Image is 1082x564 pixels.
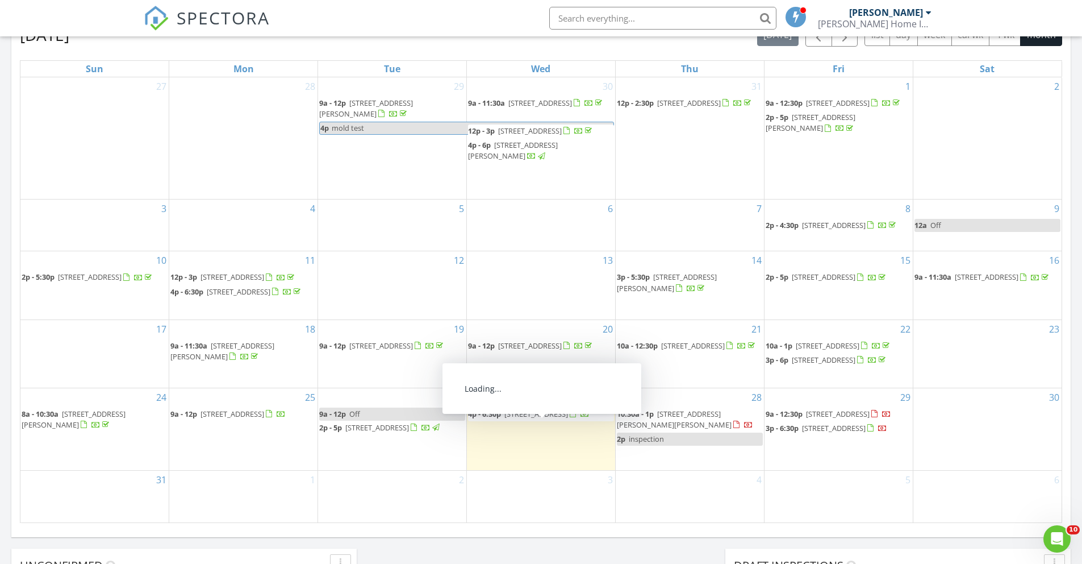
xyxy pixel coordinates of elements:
a: Go to September 1, 2025 [308,471,318,489]
a: Go to August 10, 2025 [154,251,169,269]
span: 4p - 6p [468,140,491,150]
span: 3p - 5:30p [617,272,650,282]
a: 12p - 3p [STREET_ADDRESS] [170,271,316,284]
a: 2p - 5p [STREET_ADDRESS][PERSON_NAME] [766,111,912,135]
td: Go to August 1, 2025 [764,77,913,199]
td: Go to August 24, 2025 [20,388,169,470]
span: SPECTORA [177,6,270,30]
td: Go to August 19, 2025 [318,320,467,388]
td: Go to August 23, 2025 [913,320,1062,388]
a: Go to August 18, 2025 [303,320,318,338]
a: Go to September 3, 2025 [605,471,615,489]
a: 9a - 11:30a [STREET_ADDRESS] [468,97,614,110]
a: 2p - 5p [STREET_ADDRESS][PERSON_NAME] [766,112,855,133]
span: [STREET_ADDRESS] [498,126,562,136]
span: 9a - 11:30a [468,98,505,108]
span: 12p - 3p [170,272,197,282]
td: Go to August 16, 2025 [913,251,1062,320]
span: 10a - 12:30p [617,341,658,351]
a: 9a - 12p [STREET_ADDRESS] [468,341,594,351]
td: Go to July 31, 2025 [615,77,764,199]
a: Go to August 13, 2025 [600,251,615,269]
td: Go to September 4, 2025 [615,471,764,522]
a: 4p - 6:30p [STREET_ADDRESS] [468,409,590,419]
a: Go to August 12, 2025 [452,251,466,269]
a: 9a - 11:30a [STREET_ADDRESS] [914,272,1051,282]
a: 2p - 5p [STREET_ADDRESS] [319,422,441,433]
a: Go to July 27, 2025 [154,77,169,96]
a: Go to August 8, 2025 [903,200,913,218]
td: Go to August 27, 2025 [467,388,616,470]
a: Go to August 27, 2025 [600,388,615,407]
span: Off [349,409,360,419]
span: [STREET_ADDRESS][PERSON_NAME][PERSON_NAME] [617,409,732,430]
a: Go to August 2, 2025 [1052,77,1062,96]
a: Tuesday [382,61,403,77]
td: Go to August 30, 2025 [913,388,1062,470]
a: Go to August 26, 2025 [452,388,466,407]
a: 4p - 6p [STREET_ADDRESS][PERSON_NAME] [468,139,614,163]
a: Go to August 25, 2025 [303,388,318,407]
a: Go to September 6, 2025 [1052,471,1062,489]
a: 2p - 4:30p [STREET_ADDRESS] [766,220,898,230]
span: [STREET_ADDRESS][PERSON_NAME] [170,341,274,362]
span: [STREET_ADDRESS] [200,272,264,282]
a: Go to August 16, 2025 [1047,251,1062,269]
span: 9a - 12p [319,409,346,419]
a: 12p - 3p [STREET_ADDRESS] [468,125,614,138]
a: 2p - 4:30p [STREET_ADDRESS] [766,219,912,233]
span: [STREET_ADDRESS] [345,422,409,433]
span: [STREET_ADDRESS] [207,287,270,297]
span: 9a - 12:30p [766,409,803,419]
a: 9a - 12:30p [STREET_ADDRESS] [766,97,912,110]
a: Go to July 31, 2025 [749,77,764,96]
a: 2p - 5p [STREET_ADDRESS] [766,271,912,284]
span: [STREET_ADDRESS][PERSON_NAME] [766,112,855,133]
a: 3p - 6p [STREET_ADDRESS] [766,355,888,365]
span: 9a - 12:30p [766,98,803,108]
td: Go to July 28, 2025 [169,77,318,199]
a: Go to July 30, 2025 [600,77,615,96]
div: [PERSON_NAME] [849,7,923,18]
a: Go to August 15, 2025 [898,251,913,269]
span: [STREET_ADDRESS] [806,409,870,419]
span: 4p - 6:30p [468,409,501,419]
span: 9a - 12p [319,341,346,351]
a: Go to August 14, 2025 [749,251,764,269]
div: Rosario's Home Inspections LLC [818,18,931,30]
a: 2p - 5p [STREET_ADDRESS] [766,272,888,282]
a: 10:30a - 1p [STREET_ADDRESS][PERSON_NAME][PERSON_NAME] [617,408,763,432]
a: Monday [231,61,256,77]
span: mold test [332,123,364,133]
td: Go to August 12, 2025 [318,251,467,320]
span: [STREET_ADDRESS] [58,272,122,282]
a: 12p - 3p [STREET_ADDRESS] [170,272,296,282]
td: Go to September 3, 2025 [467,471,616,522]
span: 2p - 5:30p [22,272,55,282]
span: Off [930,220,941,230]
a: 4p - 6:30p [STREET_ADDRESS] [170,285,316,299]
a: 10a - 1p [STREET_ADDRESS] [766,339,912,353]
a: 12p - 3p [STREET_ADDRESS] [468,126,594,136]
iframe: Intercom live chat [1043,525,1071,553]
span: 9a - 12p [468,341,495,351]
a: 2p - 5:30p [STREET_ADDRESS] [22,272,154,282]
a: Go to August 29, 2025 [898,388,913,407]
span: 4p [320,122,329,134]
a: Go to July 28, 2025 [303,77,318,96]
td: Go to August 11, 2025 [169,251,318,320]
td: Go to August 2, 2025 [913,77,1062,199]
span: [STREET_ADDRESS] [792,272,855,282]
td: Go to August 7, 2025 [615,199,764,251]
a: 2p - 5p [STREET_ADDRESS] [319,421,465,435]
a: 2p - 5:30p [STREET_ADDRESS] [22,271,168,284]
td: Go to August 17, 2025 [20,320,169,388]
a: 4p - 6:30p [STREET_ADDRESS] [170,287,303,297]
a: Go to September 2, 2025 [457,471,466,489]
a: Go to August 9, 2025 [1052,200,1062,218]
a: 3p - 5:30p [STREET_ADDRESS][PERSON_NAME] [617,272,717,293]
span: [STREET_ADDRESS][PERSON_NAME] [468,140,558,161]
td: Go to August 21, 2025 [615,320,764,388]
td: Go to August 31, 2025 [20,471,169,522]
a: 12p - 2:30p [STREET_ADDRESS] [617,97,763,110]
